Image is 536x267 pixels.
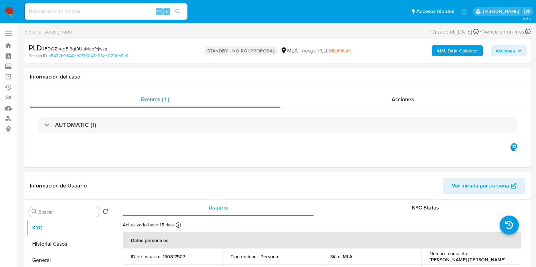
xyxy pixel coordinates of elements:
[38,117,517,133] div: AUTOMATIC (1)
[141,95,169,103] span: Eventos ( 1 )
[430,257,505,263] p: [PERSON_NAME] [PERSON_NAME]
[166,8,168,15] span: s
[480,27,482,36] span: -
[32,209,37,214] button: Buscar
[38,209,97,215] input: Buscar
[430,250,468,257] p: Nombre completo :
[330,253,340,260] p: Sitio :
[28,53,47,59] b: Person ID
[42,45,107,52] span: # FDQZhegBI8gt9UuMuqfcjwxa
[524,8,531,15] a: Salir
[48,53,128,59] a: a5432bfe1441ed2f93043e55ee0290b3
[25,7,187,16] input: Buscar usuario o caso...
[491,45,527,56] button: Acciones
[392,95,414,103] span: Acciones
[300,47,351,54] span: Riesgo PLD:
[163,253,185,260] p: 130817507
[30,182,87,189] h1: Información de Usuario
[55,121,96,129] h3: AUTOMATIC (1)
[461,8,467,14] a: Notificaciones
[260,253,278,260] p: Persona
[26,236,111,252] button: Historial Casos
[329,47,351,54] span: MIDHIGH
[483,28,524,36] span: Vence en un mes
[412,204,439,212] span: KYC Status
[30,73,525,80] h1: Información del caso
[443,178,525,194] button: Ver mirada por persona
[103,209,108,216] button: Volver al orden por defecto
[452,178,509,194] span: Ver mirada por persona
[416,8,454,15] span: Accesos rápidos
[28,42,42,53] b: PLD
[437,45,478,56] b: AML Data Collector
[123,222,174,228] p: Actualizado hace 15 días
[26,220,111,236] button: KYC
[157,8,162,15] span: Alt
[24,28,72,36] span: Sin analista asignado
[343,253,352,260] p: MLA
[209,204,228,212] span: Usuario
[131,253,160,260] p: ID de usuario :
[231,253,258,260] p: Tipo entidad :
[171,7,185,16] button: search-icon
[483,8,521,15] p: florencia.lera@mercadolibre.com
[431,27,479,36] div: Creado el: [DATE]
[432,45,483,56] button: AML Data Collector
[496,45,515,56] span: Acciones
[204,46,278,55] p: STANDBY - NO ROI PROPOSAL
[280,47,298,54] div: MLA
[123,232,521,248] th: Datos personales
